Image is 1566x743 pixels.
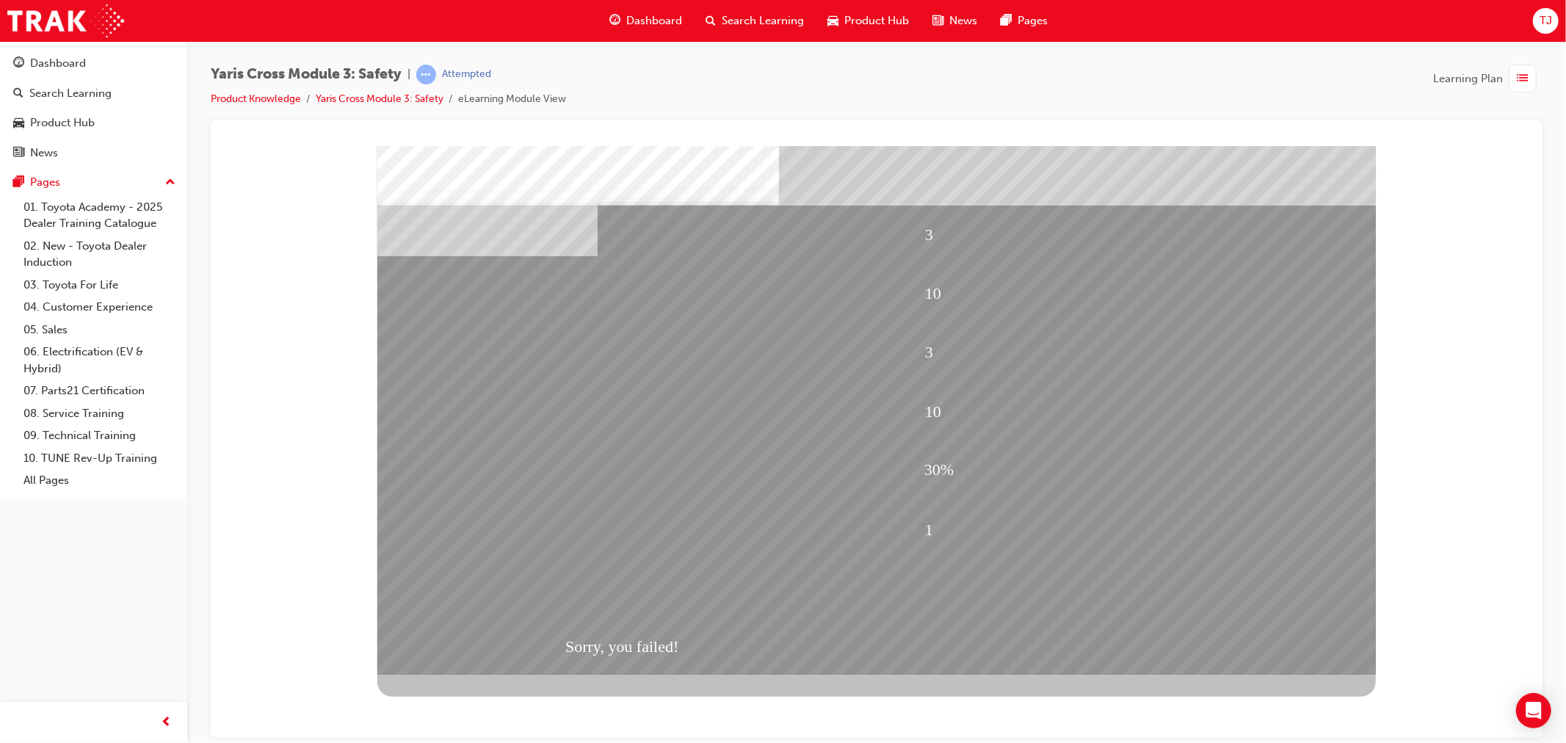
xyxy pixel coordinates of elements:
[18,424,181,447] a: 09. Technical Training
[703,238,1104,293] div: 10
[13,117,24,130] span: car-icon
[1433,65,1543,93] button: Learning Plan
[407,66,410,83] span: |
[844,12,909,29] span: Product Hub
[30,145,58,162] div: News
[1533,8,1559,34] button: TJ
[722,12,804,29] span: Search Learning
[30,55,86,72] div: Dashboard
[1001,12,1012,30] span: pages-icon
[416,65,436,84] span: learningRecordVerb_ATTEMPT-icon
[13,147,24,160] span: news-icon
[921,6,989,36] a: news-iconNews
[706,12,716,30] span: search-icon
[165,173,175,192] span: up-icon
[1540,12,1552,29] span: TJ
[703,120,1104,175] div: 10
[211,93,301,105] a: Product Knowledge
[702,296,1104,352] div: 30%
[989,6,1059,36] a: pages-iconPages
[18,235,181,274] a: 02. New - Toyota Dealer Induction
[6,169,181,196] button: Pages
[609,12,620,30] span: guage-icon
[343,471,966,530] div: Sorry, you failed!
[18,341,181,380] a: 06. Electrification (EV & Hybrid)
[316,93,443,105] a: Yaris Cross Module 3: Safety
[1433,70,1503,87] span: Learning Plan
[18,447,181,470] a: 10. TUNE Rev-Up Training
[458,91,566,108] li: eLearning Module View
[29,85,112,102] div: Search Learning
[18,296,181,319] a: 04. Customer Experience
[442,68,491,81] div: Attempted
[6,139,181,167] a: News
[13,176,24,189] span: pages-icon
[6,47,181,169] button: DashboardSearch LearningProduct HubNews
[816,6,921,36] a: car-iconProduct Hub
[18,402,181,425] a: 08. Service Training
[932,12,943,30] span: news-icon
[30,115,95,131] div: Product Hub
[18,380,181,402] a: 07. Parts21 Certification
[6,50,181,77] a: Dashboard
[18,319,181,341] a: 05. Sales
[703,356,1104,411] div: 1
[1018,12,1048,29] span: Pages
[162,714,173,732] span: prev-icon
[13,57,24,70] span: guage-icon
[598,6,694,36] a: guage-iconDashboard
[694,6,816,36] a: search-iconSearch Learning
[1518,70,1529,88] span: list-icon
[827,12,838,30] span: car-icon
[18,196,181,235] a: 01. Toyota Academy - 2025 Dealer Training Catalogue
[6,109,181,137] a: Product Hub
[18,274,181,297] a: 03. Toyota For Life
[18,469,181,492] a: All Pages
[13,87,23,101] span: search-icon
[1516,693,1551,728] div: Open Intercom Messenger
[626,12,682,29] span: Dashboard
[30,174,60,191] div: Pages
[949,12,977,29] span: News
[7,4,124,37] img: Trak
[703,61,1104,116] div: 3
[6,80,181,107] a: Search Learning
[211,66,402,83] span: Yaris Cross Module 3: Safety
[703,178,1104,233] div: 3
